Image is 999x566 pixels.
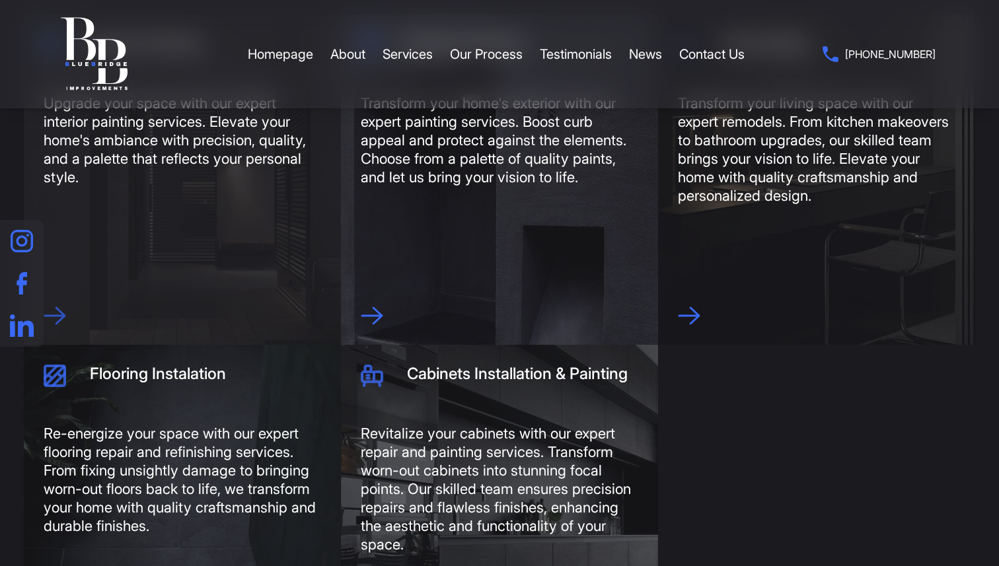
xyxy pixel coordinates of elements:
a: Services [383,34,433,74]
div: Transform your home's exterior with our expert painting services. Boost curb appeal and protect a... [361,94,638,186]
h3: Cabinets Installation & Painting [407,365,628,404]
a: Our Process [450,34,523,74]
div: Re-energize your space with our expert flooring repair and refinishing services. From fixing unsi... [44,424,321,535]
a: Homepage [248,34,313,74]
img: icon-3.png [44,365,77,387]
a: News [629,34,662,74]
img: icon-5.png [361,365,394,387]
a: About [330,34,365,74]
div: Revitalize your cabinets with our expert repair and painting services. Transform worn-out cabinet... [361,424,638,553]
span: [PHONE_NUMBER] [845,45,936,63]
div: Transform your living space with our expert remodels. From kitchen makeovers to bathroom upgrades... [678,94,955,205]
a: [PHONE_NUMBER] [823,45,936,63]
a: Contact Us [679,34,745,74]
a: Testimonials [540,34,612,74]
div: Upgrade your space with our expert interior painting services. Elevate your home's ambiance with ... [44,94,321,186]
h3: Flooring Instalation [90,365,226,404]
